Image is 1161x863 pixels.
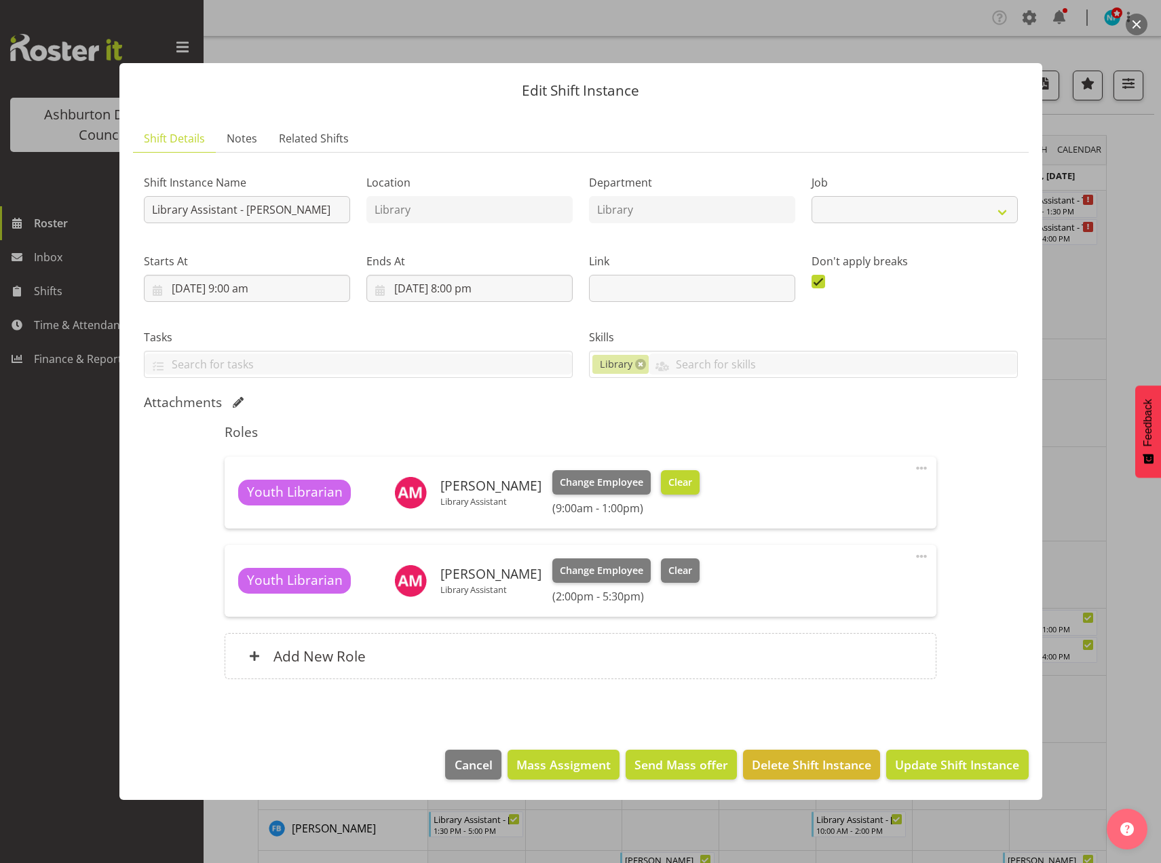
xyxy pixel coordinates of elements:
[508,750,620,780] button: Mass Assigment
[661,470,700,495] button: Clear
[133,83,1029,98] p: Edit Shift Instance
[366,174,573,191] label: Location
[247,571,343,590] span: Youth Librarian
[1142,399,1154,446] span: Feedback
[394,564,427,597] img: anna-mattson10009.jpg
[668,475,692,490] span: Clear
[589,174,795,191] label: Department
[589,329,1018,345] label: Skills
[394,476,427,509] img: anna-mattson10009.jpg
[144,394,222,410] h5: Attachments
[895,756,1019,773] span: Update Shift Instance
[516,756,611,773] span: Mass Assigment
[1135,385,1161,478] button: Feedback - Show survey
[1120,822,1134,836] img: help-xxl-2.png
[560,563,643,578] span: Change Employee
[440,496,541,507] p: Library Assistant
[600,357,632,372] span: Library
[560,475,643,490] span: Change Employee
[366,253,573,269] label: Ends At
[273,647,366,665] h6: Add New Role
[455,756,493,773] span: Cancel
[366,275,573,302] input: Click to select...
[634,756,728,773] span: Send Mass offer
[440,567,541,581] h6: [PERSON_NAME]
[743,750,880,780] button: Delete Shift Instance
[886,750,1028,780] button: Update Shift Instance
[668,563,692,578] span: Clear
[552,501,699,515] h6: (9:00am - 1:00pm)
[440,584,541,595] p: Library Assistant
[752,756,871,773] span: Delete Shift Instance
[552,470,651,495] button: Change Employee
[144,329,573,345] label: Tasks
[445,750,501,780] button: Cancel
[440,478,541,493] h6: [PERSON_NAME]
[661,558,700,583] button: Clear
[225,424,936,440] h5: Roles
[279,130,349,147] span: Related Shifts
[144,275,350,302] input: Click to select...
[812,253,1018,269] label: Don't apply breaks
[145,353,572,375] input: Search for tasks
[649,353,1016,375] input: Search for skills
[144,253,350,269] label: Starts At
[247,482,343,502] span: Youth Librarian
[552,590,699,603] h6: (2:00pm - 5:30pm)
[589,253,795,269] label: Link
[144,196,350,223] input: Shift Instance Name
[227,130,257,147] span: Notes
[144,130,205,147] span: Shift Details
[812,174,1018,191] label: Job
[552,558,651,583] button: Change Employee
[626,750,737,780] button: Send Mass offer
[144,174,350,191] label: Shift Instance Name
